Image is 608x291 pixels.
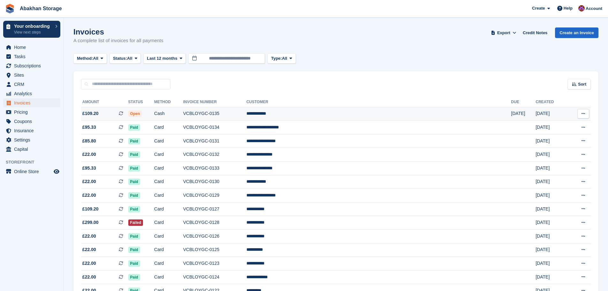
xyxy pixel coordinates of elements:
span: CRM [14,80,52,89]
td: Cash [154,107,183,121]
a: Your onboarding View next steps [3,21,60,38]
a: menu [3,117,60,126]
span: All [93,55,99,62]
span: £85.80 [82,138,96,144]
td: [DATE] [536,121,567,134]
button: Status: All [109,53,141,64]
img: William Abakhan [578,5,585,11]
td: Card [154,230,183,243]
span: £109.20 [82,110,99,117]
td: VCBLOYGC-0125 [183,243,246,257]
span: £95.33 [82,124,96,131]
td: [DATE] [536,162,567,175]
td: Card [154,148,183,162]
th: Invoice Number [183,97,246,107]
span: Settings [14,135,52,144]
a: Preview store [53,168,60,175]
a: Create an Invoice [555,27,598,38]
td: Card [154,270,183,284]
span: Capital [14,145,52,154]
span: Method: [77,55,93,62]
td: [DATE] [536,202,567,216]
td: [DATE] [511,107,536,121]
td: VCBLOYGC-0134 [183,121,246,134]
td: [DATE] [536,148,567,162]
img: stora-icon-8386f47178a22dfd0bd8f6a31ec36ba5ce8667c1dd55bd0f319d3a0aa187defe.svg [5,4,15,13]
a: menu [3,126,60,135]
button: Export [490,27,518,38]
a: menu [3,71,60,80]
td: [DATE] [536,216,567,230]
span: Pricing [14,108,52,117]
span: £95.33 [82,165,96,172]
button: Last 12 months [143,53,186,64]
span: Status: [113,55,127,62]
span: Paid [128,247,140,253]
td: VCBLOYGC-0129 [183,189,246,203]
a: menu [3,80,60,89]
span: Paid [128,124,140,131]
span: Subscriptions [14,61,52,70]
span: Storefront [6,159,64,165]
span: Paid [128,138,140,144]
span: £22.00 [82,151,96,158]
td: [DATE] [536,257,567,271]
th: Created [536,97,567,107]
td: VCBLOYGC-0133 [183,162,246,175]
td: Card [154,257,183,271]
th: Method [154,97,183,107]
span: Coupons [14,117,52,126]
span: Paid [128,233,140,240]
td: Card [154,202,183,216]
td: Card [154,162,183,175]
td: VCBLOYGC-0130 [183,175,246,189]
a: menu [3,89,60,98]
span: Paid [128,192,140,199]
span: Type: [271,55,282,62]
p: A complete list of invoices for all payments [73,37,163,44]
td: Card [154,121,183,134]
a: menu [3,43,60,52]
a: menu [3,61,60,70]
p: View next steps [14,29,52,35]
button: Method: All [73,53,107,64]
span: £299.00 [82,219,99,226]
a: Abakhan Storage [17,3,64,14]
span: Analytics [14,89,52,98]
td: VCBLOYGC-0131 [183,134,246,148]
span: £22.00 [82,274,96,280]
span: All [127,55,132,62]
td: VCBLOYGC-0132 [183,148,246,162]
span: Account [586,5,602,12]
td: [DATE] [536,243,567,257]
a: menu [3,135,60,144]
span: Help [564,5,573,11]
a: menu [3,108,60,117]
td: VCBLOYGC-0128 [183,216,246,230]
td: VCBLOYGC-0123 [183,257,246,271]
span: Open [128,111,142,117]
td: Card [154,216,183,230]
span: Online Store [14,167,52,176]
span: Tasks [14,52,52,61]
p: Your onboarding [14,24,52,28]
span: Home [14,43,52,52]
td: [DATE] [536,107,567,121]
span: Paid [128,151,140,158]
span: Export [497,30,510,36]
td: Card [154,189,183,203]
span: £109.20 [82,206,99,212]
td: [DATE] [536,175,567,189]
span: Sort [578,81,586,88]
td: Card [154,134,183,148]
span: Insurance [14,126,52,135]
a: menu [3,145,60,154]
th: Amount [81,97,128,107]
span: Paid [128,274,140,280]
td: Card [154,243,183,257]
a: menu [3,98,60,107]
span: Create [532,5,545,11]
button: Type: All [267,53,296,64]
span: Paid [128,206,140,212]
th: Due [511,97,536,107]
